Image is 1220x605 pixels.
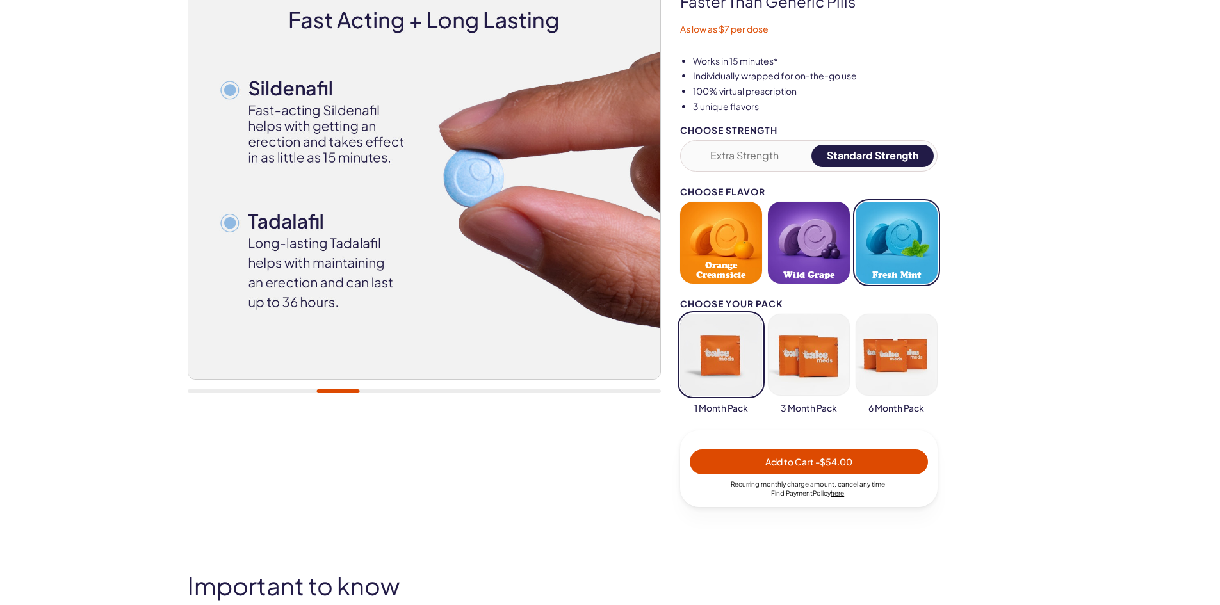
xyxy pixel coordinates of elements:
span: Wild Grape [783,270,834,280]
div: Choose Flavor [680,187,938,197]
li: Individually wrapped for on-the-go use [693,70,1033,83]
span: 1 Month Pack [694,402,748,415]
p: As low as $7 per dose [680,23,1033,36]
a: here [831,489,844,497]
div: Choose your pack [680,299,938,309]
button: Extra Strength [684,145,806,167]
span: - $54.00 [815,456,852,467]
h2: Important to know [188,572,1033,599]
span: 3 Month Pack [781,402,837,415]
button: Add to Cart -$54.00 [690,449,928,474]
button: Standard Strength [811,145,934,167]
span: Fresh Mint [872,270,921,280]
div: Choose Strength [680,125,938,135]
span: Orange Creamsicle [684,261,758,280]
span: 6 Month Pack [868,402,924,415]
li: 3 unique flavors [693,101,1033,113]
li: Works in 15 minutes* [693,55,1033,68]
span: Find Payment [771,489,813,497]
span: Add to Cart [765,456,852,467]
li: 100% virtual prescription [693,85,1033,98]
div: Recurring monthly charge amount , cancel any time. Policy . [690,480,928,497]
